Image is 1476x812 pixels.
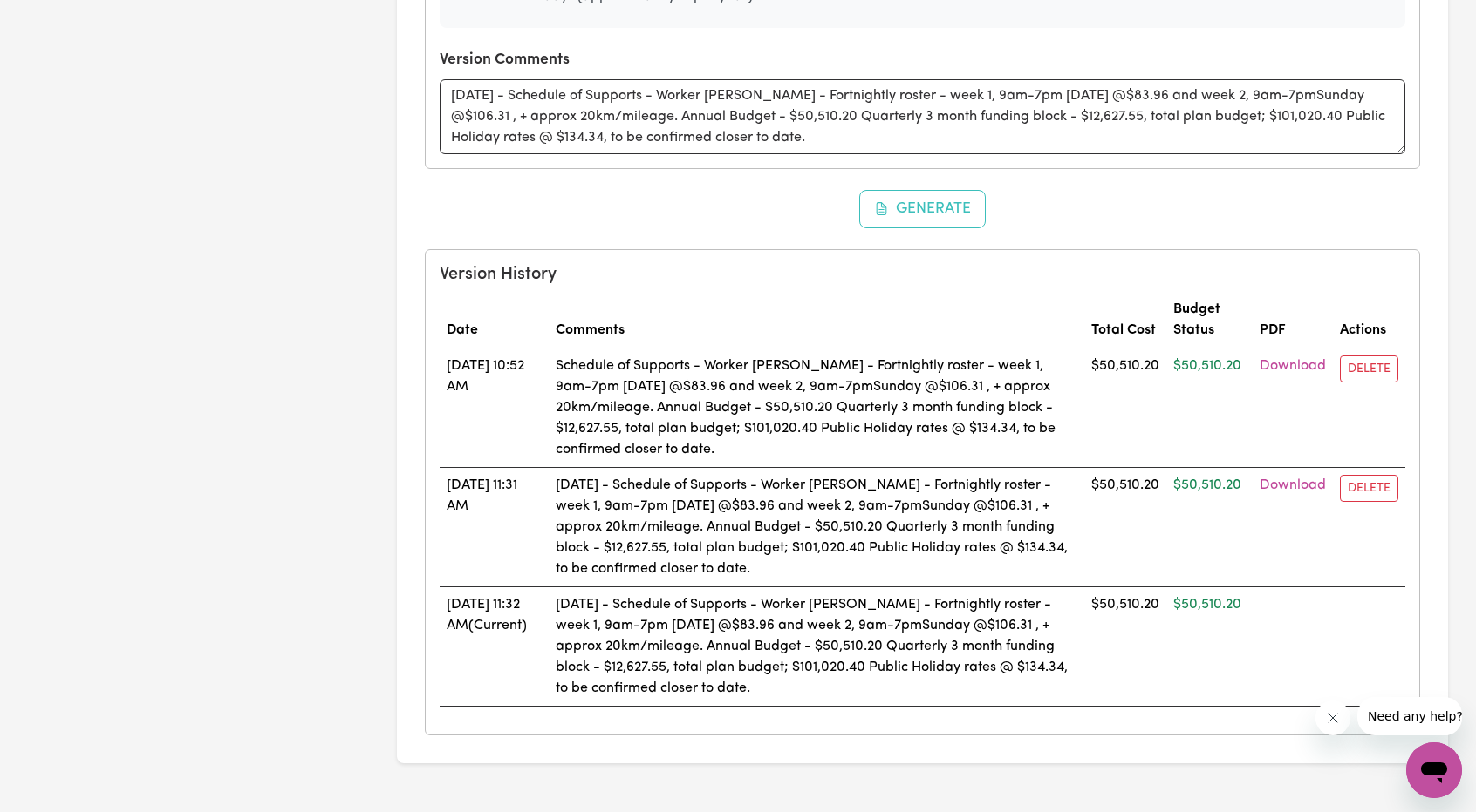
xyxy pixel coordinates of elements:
h5: Version History [440,264,1405,285]
span: $50,510.20 [1173,478,1241,492]
td: [DATE] 11:32 AM (Current) [440,587,549,707]
td: [DATE] 10:52 AM [440,348,549,468]
textarea: [DATE] - Schedule of Supports - Worker [PERSON_NAME] - Fortnightly roster - week 1, 9am-7pm [DATE... [440,79,1405,154]
th: Date [440,292,549,348]
span: $50,510.20 [1173,359,1241,373]
td: [DATE] - Schedule of Supports - Worker [PERSON_NAME] - Fortnightly roster - week 1, 9am-7pm [DATE... [549,468,1084,587]
th: Total Cost [1084,292,1166,348]
button: Generate [859,190,987,228]
td: [DATE] - Schedule of Supports - Worker [PERSON_NAME] - Fortnightly roster - week 1, 9am-7pm [DATE... [549,587,1084,707]
span: $50,510.20 [1173,598,1241,612]
th: Actions [1333,292,1405,348]
td: $50,510.20 [1084,587,1166,707]
iframe: Close message [1315,700,1350,735]
a: Download [1260,359,1326,373]
td: $50,510.20 [1084,348,1166,468]
a: Download [1260,478,1326,492]
button: Delete [1340,355,1398,382]
label: Version Comments [440,49,570,71]
td: [DATE] 11:31 AM [440,468,549,587]
th: Budget Status [1166,292,1253,348]
td: $50,510.20 [1084,468,1166,587]
iframe: Message from company [1357,697,1462,735]
th: PDF [1253,292,1333,348]
td: Schedule of Supports - Worker [PERSON_NAME] - Fortnightly roster - week 1, 9am-7pm [DATE] @$83.96... [549,348,1084,468]
button: Delete [1340,475,1398,502]
th: Comments [549,292,1084,348]
span: Need any help? [10,12,106,26]
iframe: Button to launch messaging window [1406,742,1462,798]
